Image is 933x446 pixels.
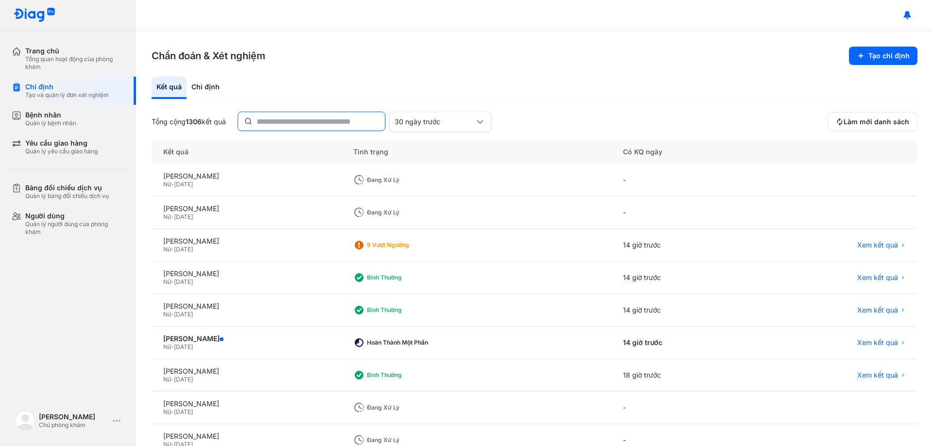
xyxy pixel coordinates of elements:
[25,183,109,192] div: Bảng đối chiếu dịch vụ
[611,197,754,229] div: -
[171,181,174,188] span: -
[367,274,445,281] div: Bình thường
[25,148,98,155] div: Quản lý yêu cầu giao hàng
[611,262,754,294] div: 14 giờ trước
[844,117,909,126] span: Làm mới danh sách
[25,139,98,148] div: Yêu cầu giao hàng
[152,117,226,126] div: Tổng cộng kết quả
[25,192,109,200] div: Quản lý bảng đối chiếu dịch vụ
[174,181,193,188] span: [DATE]
[171,311,174,318] span: -
[171,246,174,253] span: -
[395,117,474,126] div: 30 ngày trước
[163,311,171,318] span: Nữ
[163,213,171,220] span: Nữ
[163,278,171,285] span: Nữ
[611,294,754,327] div: 14 giờ trước
[25,119,76,127] div: Quản lý bệnh nhân
[174,408,193,415] span: [DATE]
[849,47,917,65] button: Tạo chỉ định
[367,176,445,184] div: Đang xử lý
[174,246,193,253] span: [DATE]
[171,376,174,383] span: -
[163,432,330,441] div: [PERSON_NAME]
[611,327,754,359] div: 14 giờ trước
[163,367,330,376] div: [PERSON_NAME]
[186,117,202,126] span: 1306
[611,164,754,197] div: -
[828,112,917,132] button: Làm mới danh sách
[39,413,109,421] div: [PERSON_NAME]
[857,371,898,380] span: Xem kết quả
[857,273,898,282] span: Xem kết quả
[171,278,174,285] span: -
[611,229,754,262] div: 14 giờ trước
[342,140,611,164] div: Tình trạng
[174,213,193,220] span: [DATE]
[14,8,55,23] img: logo
[857,306,898,314] span: Xem kết quả
[163,334,330,343] div: [PERSON_NAME]
[25,55,124,71] div: Tổng quan hoạt động của phòng khám
[25,220,124,236] div: Quản lý người dùng của phòng khám
[152,140,342,164] div: Kết quả
[611,392,754,424] div: -
[25,47,124,55] div: Trang chủ
[857,338,898,347] span: Xem kết quả
[152,77,187,99] div: Kết quả
[163,204,330,213] div: [PERSON_NAME]
[171,408,174,415] span: -
[163,399,330,408] div: [PERSON_NAME]
[163,343,171,350] span: Nữ
[25,91,109,99] div: Tạo và quản lý đơn xét nghiệm
[174,343,193,350] span: [DATE]
[163,246,171,253] span: Nữ
[367,436,445,444] div: Đang xử lý
[163,172,330,181] div: [PERSON_NAME]
[163,376,171,383] span: Nữ
[367,404,445,412] div: Đang xử lý
[25,83,109,91] div: Chỉ định
[367,241,445,249] div: 9 Vượt ngưỡng
[857,241,898,249] span: Xem kết quả
[152,49,265,63] h3: Chẩn đoán & Xét nghiệm
[611,359,754,392] div: 18 giờ trước
[163,237,330,246] div: [PERSON_NAME]
[187,77,225,99] div: Chỉ định
[16,411,35,430] img: logo
[171,343,174,350] span: -
[367,339,445,347] div: Hoàn thành một phần
[163,181,171,188] span: Nữ
[367,306,445,314] div: Bình thường
[39,421,109,429] div: Chủ phòng khám
[367,209,445,216] div: Đang xử lý
[25,111,76,119] div: Bệnh nhân
[163,269,330,278] div: [PERSON_NAME]
[174,311,193,318] span: [DATE]
[25,212,124,220] div: Người dùng
[174,278,193,285] span: [DATE]
[163,408,171,415] span: Nữ
[163,302,330,311] div: [PERSON_NAME]
[171,213,174,220] span: -
[611,140,754,164] div: Có KQ ngày
[367,371,445,379] div: Bình thường
[174,376,193,383] span: [DATE]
